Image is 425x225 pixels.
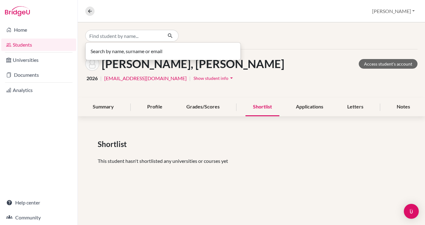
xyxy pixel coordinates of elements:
a: Access student's account [359,59,418,69]
div: Profile [140,98,170,116]
a: Analytics [1,84,76,96]
a: Help center [1,196,76,209]
i: arrow_drop_down [228,75,235,81]
img: Mahoro TAKEUCHI's avatar [85,57,99,71]
div: Notes [389,98,418,116]
button: [PERSON_NAME] [369,5,418,17]
button: Show student infoarrow_drop_down [193,73,235,83]
div: Shortlist [245,98,279,116]
img: Bridge-U [5,6,30,16]
div: Summary [85,98,121,116]
span: Shortlist [98,139,129,150]
a: Home [1,24,76,36]
span: 2026 [86,75,98,82]
span: Show student info [194,76,228,81]
a: Universities [1,54,76,66]
input: Find student by name... [85,30,162,42]
a: Students [1,39,76,51]
a: Documents [1,69,76,81]
span: | [100,75,102,82]
div: Grades/Scores [179,98,227,116]
span: | [189,75,191,82]
p: This student hasn't shortlisted any universities or courses yet [98,157,405,165]
h1: [PERSON_NAME], [PERSON_NAME] [102,57,284,71]
div: Applications [288,98,331,116]
a: Community [1,211,76,224]
div: Letters [340,98,371,116]
p: Search by name, surname or email [91,48,236,55]
a: [EMAIL_ADDRESS][DOMAIN_NAME] [104,75,187,82]
div: Open Intercom Messenger [404,204,419,219]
